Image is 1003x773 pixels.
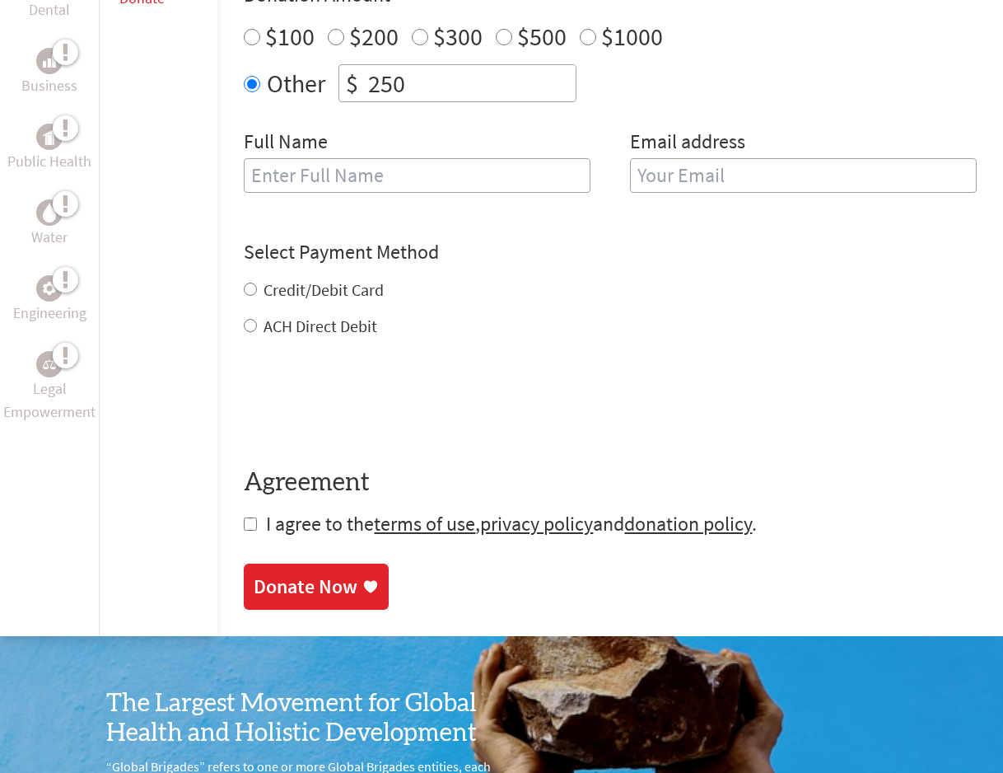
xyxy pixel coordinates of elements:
[244,371,494,435] iframe: reCAPTCHA
[374,511,475,536] a: terms of use
[36,351,63,377] div: Legal Empowerment
[21,48,77,97] a: BusinessBusiness
[13,275,86,325] a: EngineeringEngineering
[244,239,977,265] h4: Select Payment Method
[43,282,56,295] img: Engineering
[244,564,389,610] a: Donate Now
[264,316,377,336] label: ACH Direct Debit
[349,21,399,52] label: $200
[43,204,56,223] img: Water
[433,21,483,52] label: $300
[36,48,63,74] div: Business
[3,377,96,424] p: Legal Empowerment
[7,124,91,173] a: Public HealthPublic Health
[264,279,384,300] label: Credit/Debit Card
[43,359,56,369] img: Legal Empowerment
[244,158,590,193] input: Enter Full Name
[630,129,745,158] label: Email address
[13,302,86,325] p: Engineering
[31,226,68,249] p: Water
[3,351,96,424] a: Legal EmpowermentLegal Empowerment
[339,65,365,101] div: $
[21,74,77,97] p: Business
[601,21,663,52] label: $1000
[365,65,576,101] input: Enter Amount
[36,275,63,302] div: Engineering
[244,129,328,158] label: Full Name
[7,150,91,173] p: Public Health
[630,158,977,193] input: Your Email
[265,21,315,52] label: $100
[43,129,56,145] img: Public Health
[36,124,63,150] div: Public Health
[480,511,593,536] a: privacy policy
[266,511,757,536] span: I agree to the , and .
[267,64,325,102] label: Other
[31,199,68,249] a: WaterWater
[254,574,357,600] div: Donate Now
[43,54,56,68] img: Business
[517,21,567,52] label: $500
[624,511,752,536] a: donation policy
[244,468,977,498] h4: Agreement
[106,689,502,748] h3: The Largest Movement for Global Health and Holistic Development
[36,199,63,226] div: Water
